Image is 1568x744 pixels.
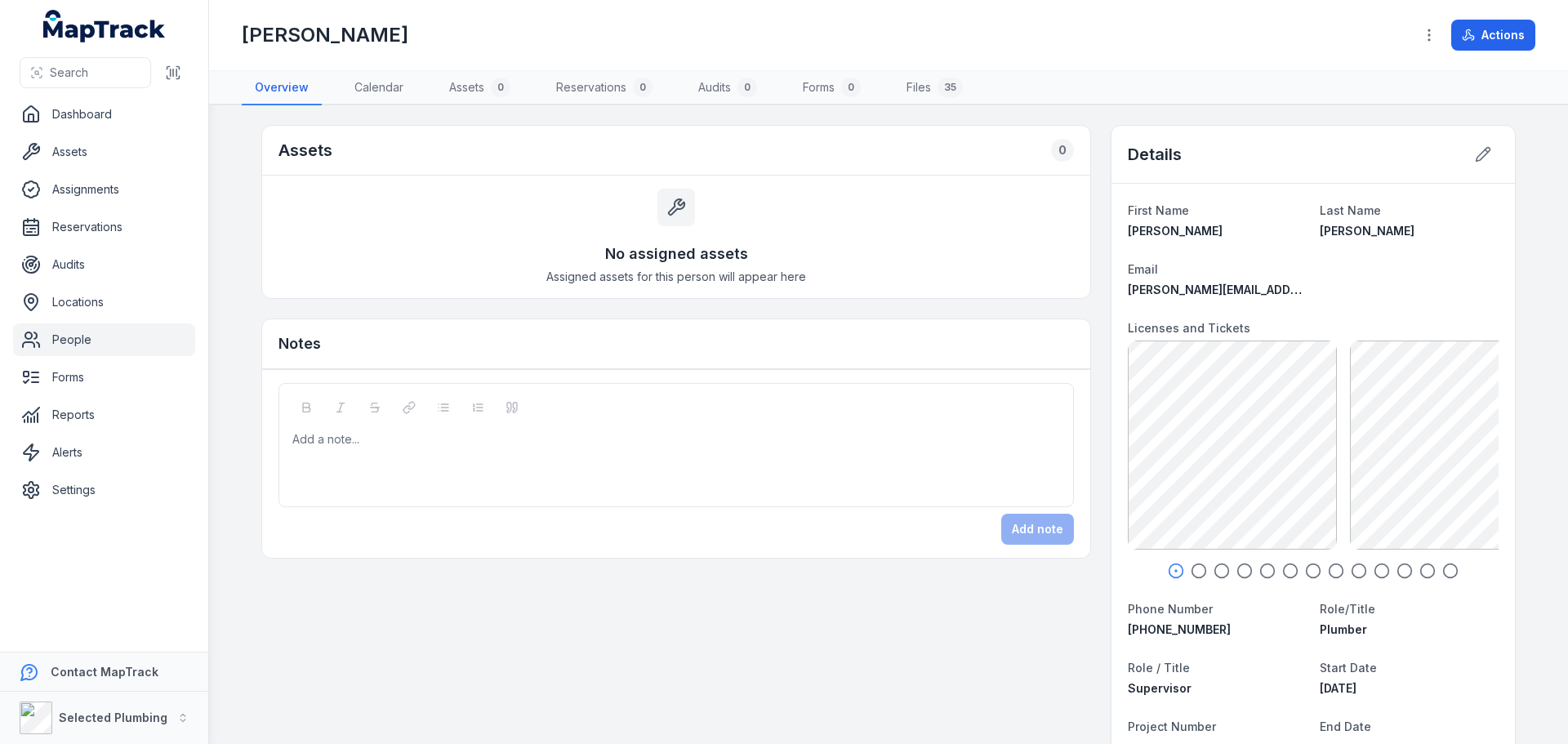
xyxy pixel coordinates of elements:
a: Assets0 [436,71,523,105]
span: Project Number [1128,719,1216,733]
span: Person details updated! [730,704,858,718]
a: Forms0 [790,71,874,105]
span: [PERSON_NAME][EMAIL_ADDRESS][DOMAIN_NAME] [1128,283,1419,296]
span: [PERSON_NAME] [1320,224,1414,238]
a: Alerts [13,436,195,469]
a: Reservations0 [543,71,666,105]
span: Role / Title [1128,661,1190,675]
a: MapTrack [43,10,166,42]
a: Reports [13,399,195,431]
a: Dashboard [13,98,195,131]
span: Licenses and Tickets [1128,321,1250,335]
strong: Selected Plumbing [59,711,167,724]
span: Email [1128,262,1158,276]
a: Assets [13,136,195,168]
span: End Date [1320,719,1371,733]
span: First Name [1128,203,1189,217]
span: Plumber [1320,622,1367,636]
a: Files35 [893,71,976,105]
span: [PHONE_NUMBER] [1128,622,1231,636]
h3: No assigned assets [605,243,748,265]
div: 0 [633,78,653,97]
span: Role/Title [1320,602,1375,616]
div: 0 [1051,139,1074,162]
a: Calendar [341,71,416,105]
span: Supervisor [1128,681,1192,695]
span: [PERSON_NAME] [1128,224,1223,238]
a: Reservations [13,211,195,243]
a: Overview [242,71,322,105]
strong: Contact MapTrack [51,665,158,679]
a: Forms [13,361,195,394]
button: Actions [1451,20,1535,51]
span: Start Date [1320,661,1377,675]
div: 0 [491,78,510,97]
a: People [13,323,195,356]
div: 0 [841,78,861,97]
span: Search [50,65,88,81]
span: Last Name [1320,203,1381,217]
a: Locations [13,286,195,319]
span: [DATE] [1320,681,1356,695]
h3: Notes [278,332,321,355]
a: Settings [13,474,195,506]
h2: Assets [278,139,332,162]
a: Audits [13,248,195,281]
span: Assigned assets for this person will appear here [546,269,806,285]
a: Audits0 [685,71,770,105]
h1: [PERSON_NAME] [242,22,408,48]
h2: Details [1128,143,1182,166]
button: Search [20,57,151,88]
div: 35 [938,78,963,97]
div: 0 [737,78,757,97]
time: 9/18/1998, 12:00:00 AM [1320,681,1356,695]
a: Assignments [13,173,195,206]
span: Phone Number [1128,602,1213,616]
